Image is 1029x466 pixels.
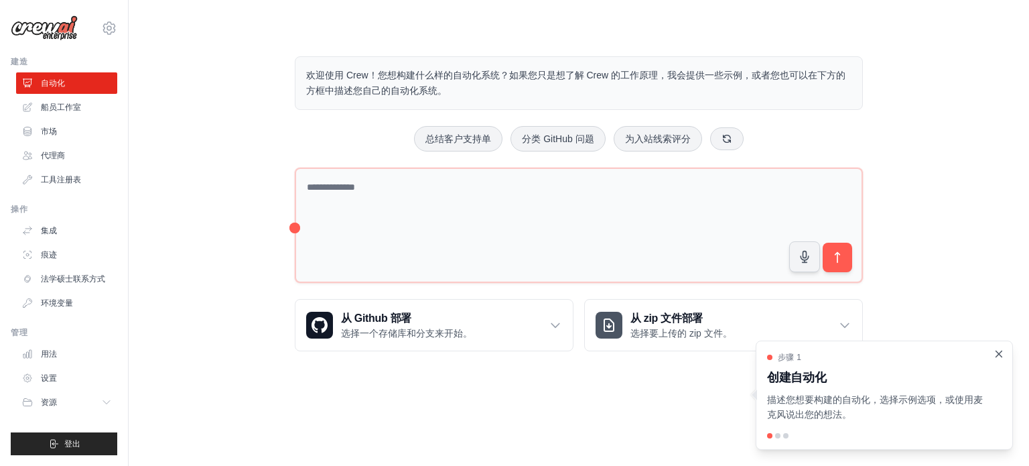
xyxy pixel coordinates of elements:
[630,312,703,324] font: 从 zip 文件部署
[41,127,57,136] font: 市场
[341,328,472,339] font: 选择一个存储库和分支来开始。
[767,371,826,384] font: 创建自动化
[41,226,57,235] font: 集成
[11,15,78,41] img: 标识
[16,145,117,166] a: 代理商
[993,349,1004,359] button: 关闭演练
[767,394,983,420] font: 描述您想要构建的自动化，选择示例选项，或使用麦克风说出您的想法。
[414,126,502,152] button: 总结客户支持单
[341,312,411,324] font: 从 Github 部署
[11,57,27,66] font: 建造
[962,402,1029,466] div: 聊天小组件
[41,175,81,184] font: 工具注册表
[962,402,1029,466] iframe: 聊天小部件
[16,121,117,142] a: 市场
[16,97,117,118] a: 船员工作室
[16,367,117,389] a: 设置
[425,133,491,144] font: 总结客户支持单
[16,169,117,190] a: 工具注册表
[16,292,117,314] a: 环境变量
[306,70,845,96] font: 欢迎使用 Crew！您想构建什么样的自动化系统？如果您只是想了解 Crew 的工作原理，我会提供一些示例，或者您也可以在下方的方框中描述您自己的自动化系统。
[64,439,80,449] font: 登出
[11,205,27,214] font: 操作
[16,343,117,365] a: 用法
[16,72,117,94] a: 自动化
[41,103,81,112] font: 船员工作室
[41,274,105,284] font: 法学硕士联系方式
[41,298,73,308] font: 环境变量
[16,392,117,413] button: 资源
[41,373,57,383] font: 设置
[630,328,732,339] font: 选择要上传的 zip 文件。
[11,432,117,455] button: 登出
[510,126,605,152] button: 分类 GitHub 问题
[625,133,691,144] font: 为入站线索评分
[614,126,702,152] button: 为入站线索评分
[41,349,57,359] font: 用法
[41,398,57,407] font: 资源
[41,250,57,259] font: 痕迹
[16,244,117,266] a: 痕迹
[41,151,65,160] font: 代理商
[41,78,65,88] font: 自动化
[522,133,594,144] font: 分类 GitHub 问题
[16,268,117,290] a: 法学硕士联系方式
[16,220,117,241] a: 集成
[11,328,27,337] font: 管理
[778,353,801,362] font: 步骤 1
